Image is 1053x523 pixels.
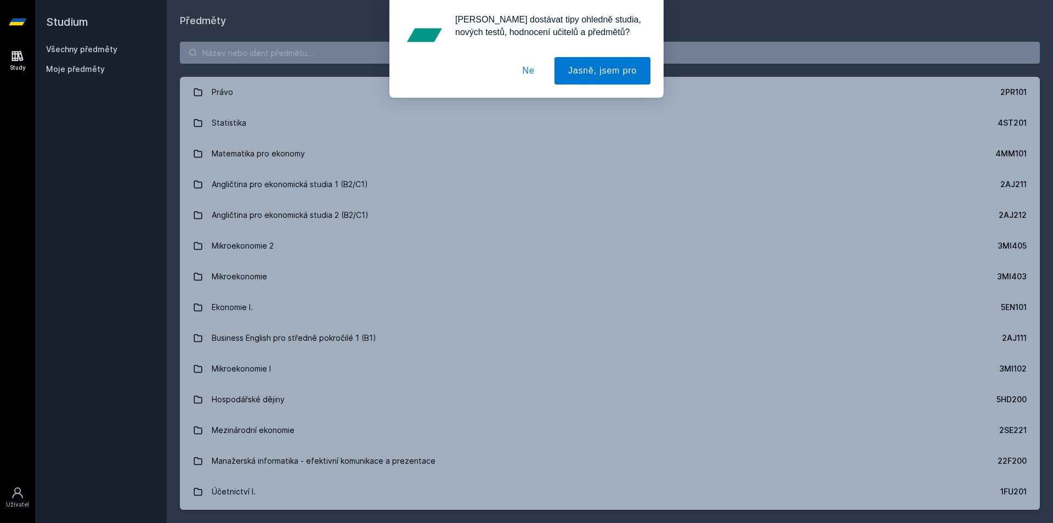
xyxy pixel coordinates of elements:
[180,323,1040,353] a: Business English pro středně pokročilé 1 (B1) 2AJ111
[1002,333,1027,344] div: 2AJ111
[1000,486,1027,497] div: 1FU201
[2,481,33,514] a: Uživatel
[995,148,1027,159] div: 4MM101
[180,200,1040,230] a: Angličtina pro ekonomická studia 2 (B2/C1) 2AJ212
[212,143,305,165] div: Matematika pro ekonomy
[212,296,253,318] div: Ekonomie I.
[509,57,548,85] button: Ne
[212,235,274,257] div: Mikroekonomie 2
[212,112,246,134] div: Statistika
[180,108,1040,138] a: Statistika 4ST201
[212,266,267,288] div: Mikroekonomie
[180,138,1040,169] a: Matematika pro ekonomy 4MM101
[212,358,271,380] div: Mikroekonomie I
[212,204,369,226] div: Angličtina pro ekonomická studia 2 (B2/C1)
[998,455,1027,466] div: 22F200
[212,173,368,195] div: Angličtina pro ekonomická studia 1 (B2/C1)
[180,230,1040,261] a: Mikroekonomie 2 3MI405
[212,481,256,503] div: Účetnictví I.
[212,327,376,349] div: Business English pro středně pokročilé 1 (B1)
[1000,179,1027,190] div: 2AJ211
[997,394,1027,405] div: 5HD200
[180,169,1040,200] a: Angličtina pro ekonomická studia 1 (B2/C1) 2AJ211
[999,210,1027,221] div: 2AJ212
[180,261,1040,292] a: Mikroekonomie 3MI403
[212,450,435,472] div: Manažerská informatika - efektivní komunikace a prezentace
[446,13,650,38] div: [PERSON_NAME] dostávat tipy ohledně studia, nových testů, hodnocení učitelů a předmětů?
[554,57,650,85] button: Jasně, jsem pro
[403,13,446,57] img: notification icon
[6,500,29,509] div: Uživatel
[1001,302,1027,313] div: 5EN101
[212,389,285,410] div: Hospodářské dějiny
[180,292,1040,323] a: Ekonomie I. 5EN101
[180,476,1040,507] a: Účetnictví I. 1FU201
[180,446,1040,476] a: Manažerská informatika - efektivní komunikace a prezentace 22F200
[212,419,295,441] div: Mezinárodní ekonomie
[999,425,1027,436] div: 2SE221
[998,240,1027,251] div: 3MI405
[180,415,1040,446] a: Mezinárodní ekonomie 2SE221
[998,117,1027,128] div: 4ST201
[997,271,1027,282] div: 3MI403
[180,384,1040,415] a: Hospodářské dějiny 5HD200
[999,363,1027,374] div: 3MI102
[180,353,1040,384] a: Mikroekonomie I 3MI102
